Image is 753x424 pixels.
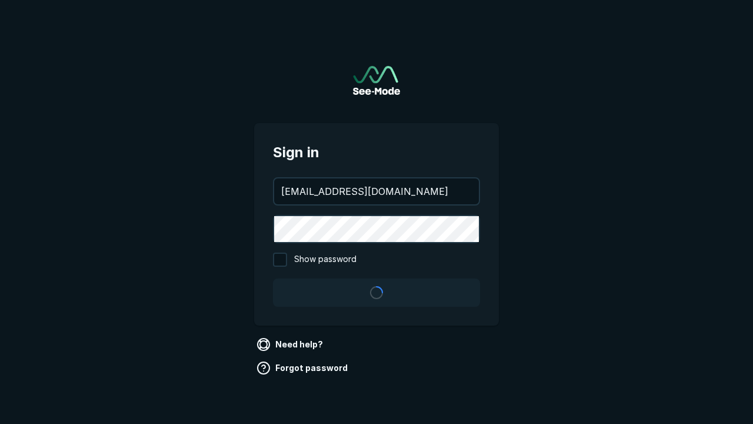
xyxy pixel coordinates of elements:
input: your@email.com [274,178,479,204]
span: Show password [294,253,356,267]
a: Forgot password [254,359,352,377]
a: Go to sign in [353,66,400,95]
span: Sign in [273,142,480,163]
img: See-Mode Logo [353,66,400,95]
a: Need help? [254,335,328,354]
